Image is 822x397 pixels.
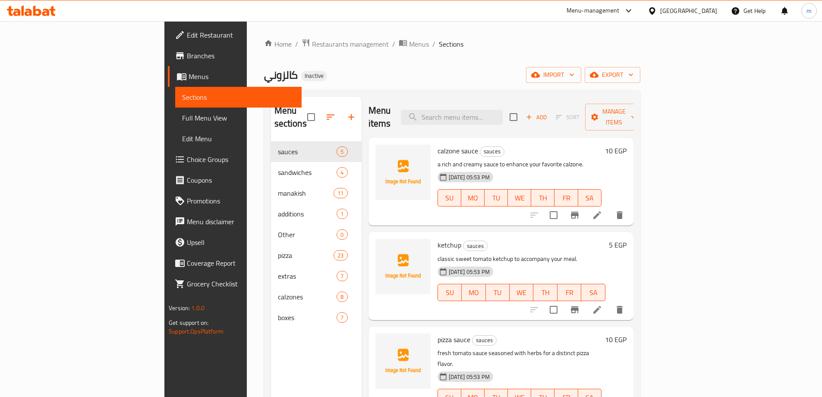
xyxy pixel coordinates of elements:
span: boxes [278,312,337,323]
div: items [334,188,347,198]
span: export [592,70,633,80]
div: extras [278,271,337,281]
button: Add [523,111,550,124]
div: [GEOGRAPHIC_DATA] [660,6,717,16]
span: Choice Groups [187,154,295,165]
button: import [526,67,581,83]
nav: breadcrumb [264,38,640,50]
span: FR [561,286,578,299]
span: Add item [523,111,550,124]
span: manakish [278,188,334,198]
div: sandwiches4 [271,162,362,183]
button: delete [609,205,630,225]
span: WE [511,192,528,204]
span: Menu disclaimer [187,216,295,227]
span: MO [465,286,482,299]
div: calzones8 [271,286,362,307]
a: Menu disclaimer [168,211,302,232]
button: SU [438,284,462,301]
div: sauces [472,335,497,346]
span: Select section first [550,111,585,124]
div: additions1 [271,203,362,224]
div: items [337,312,347,323]
span: TH [537,286,554,299]
a: Support.OpsPlatform [169,326,224,337]
span: Manage items [592,106,636,128]
div: items [337,292,347,302]
span: [DATE] 05:53 PM [445,173,493,181]
img: ketchup [375,239,431,294]
span: [DATE] 05:53 PM [445,268,493,276]
a: Full Menu View [175,108,302,128]
button: Manage items [585,104,643,130]
button: Branch-specific-item [564,205,585,225]
button: SA [578,189,602,206]
span: sauces [463,241,487,251]
input: search [401,110,503,125]
button: TH [533,284,557,301]
span: 5 [337,148,347,156]
span: 8 [337,293,347,301]
p: classic sweet tomato ketchup to accompany your meal. [438,254,605,264]
span: Promotions [187,196,295,206]
span: [DATE] 05:53 PM [445,373,493,381]
span: Get support on: [169,317,208,328]
div: items [337,146,347,157]
span: MO [465,192,481,204]
span: import [533,70,574,80]
span: calzone sauce [438,144,478,157]
span: sandwiches [278,167,337,178]
span: 11 [334,189,347,197]
span: SU [441,192,458,204]
span: Grocery Checklist [187,279,295,289]
a: Choice Groups [168,149,302,170]
span: SA [582,192,598,204]
button: SU [438,189,461,206]
span: SU [441,286,458,299]
span: FR [558,192,574,204]
span: Branches [187,51,295,61]
h6: 5 EGP [609,239,627,251]
p: fresh tomato sauce seasoned with herbs for a distinct pizza flavor. [438,348,602,369]
a: Upsell [168,232,302,253]
a: Grocery Checklist [168,273,302,294]
button: MO [461,189,485,206]
span: WE [513,286,530,299]
div: items [337,209,347,219]
span: additions [278,209,337,219]
span: Menus [189,71,295,82]
div: extras7 [271,266,362,286]
span: Restaurants management [312,39,389,49]
h2: Menu items [368,104,391,130]
div: items [334,250,347,260]
li: / [392,39,395,49]
a: Edit Restaurant [168,25,302,45]
a: Sections [175,87,302,108]
div: items [337,229,347,240]
span: sauces [472,335,496,345]
a: Branches [168,45,302,66]
button: FR [557,284,581,301]
a: Restaurants management [302,38,389,50]
span: 1.0.0 [191,302,205,314]
span: 0 [337,231,347,239]
span: calzones [278,292,337,302]
button: export [585,67,640,83]
p: a rich and creamy sauce to enhance your favorite calzone. [438,159,602,170]
a: Coupons [168,170,302,191]
span: 7 [337,272,347,280]
button: FR [554,189,578,206]
span: TU [488,192,504,204]
nav: Menu sections [271,138,362,331]
img: calzone sauce [375,145,431,200]
a: Coverage Report [168,253,302,273]
button: TU [485,189,508,206]
span: Sections [182,92,295,102]
a: Promotions [168,191,302,211]
span: TH [535,192,551,204]
span: Select to update [545,206,563,224]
